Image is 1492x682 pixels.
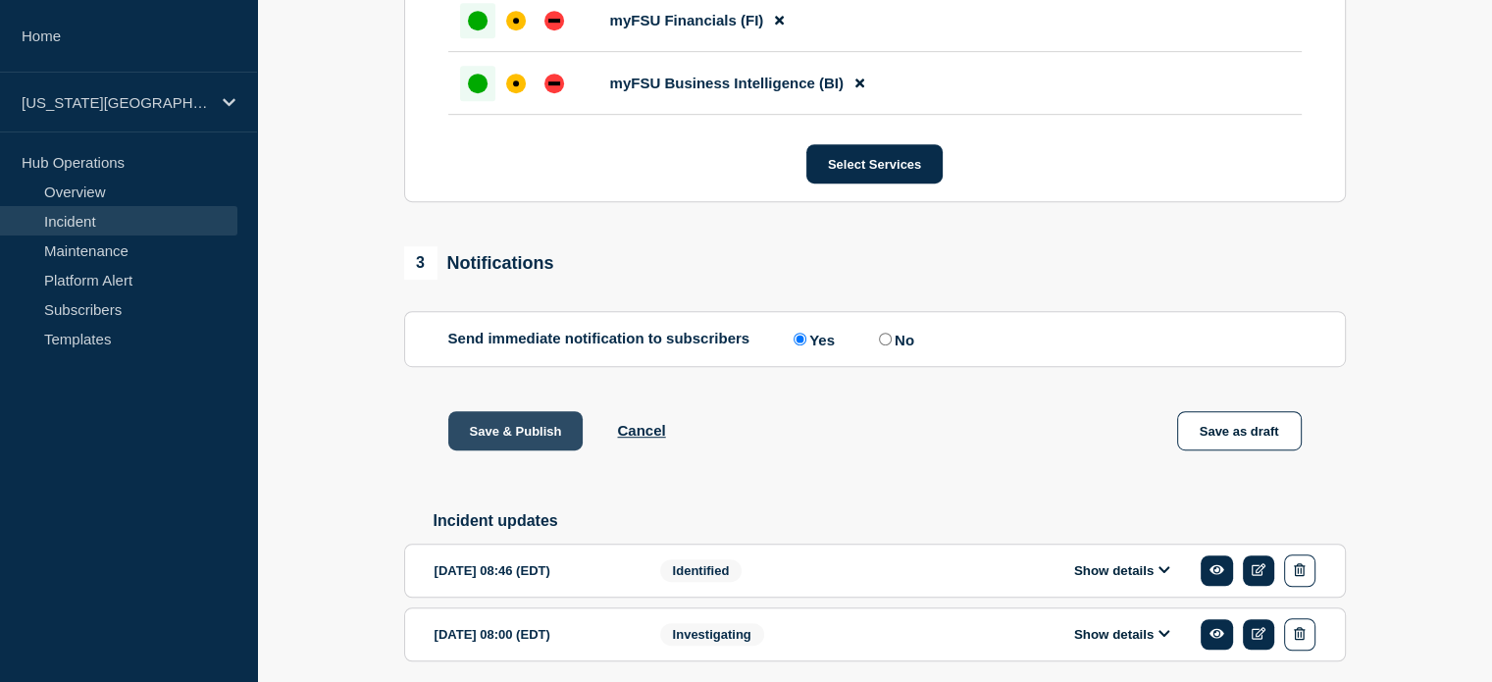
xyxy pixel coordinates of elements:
div: [DATE] 08:46 (EDT) [435,554,631,587]
span: Identified [660,559,743,582]
input: No [879,333,892,345]
button: Save & Publish [448,411,584,450]
div: up [468,74,488,93]
span: Investigating [660,623,764,646]
button: Save as draft [1177,411,1302,450]
div: Notifications [404,246,554,280]
button: Cancel [617,422,665,439]
div: Send immediate notification to subscribers [448,330,1302,348]
div: affected [506,74,526,93]
span: myFSU Financials (FI) [610,12,764,28]
span: myFSU Business Intelligence (BI) [610,75,844,91]
div: down [544,11,564,30]
div: down [544,74,564,93]
div: [DATE] 08:00 (EDT) [435,618,631,651]
label: No [874,330,914,348]
button: Show details [1068,626,1176,643]
button: Show details [1068,562,1176,579]
h2: Incident updates [434,512,1346,530]
p: [US_STATE][GEOGRAPHIC_DATA] [22,94,210,111]
div: up [468,11,488,30]
p: Send immediate notification to subscribers [448,330,750,348]
span: 3 [404,246,437,280]
div: affected [506,11,526,30]
label: Yes [789,330,835,348]
input: Yes [794,333,806,345]
button: Select Services [806,144,943,184]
